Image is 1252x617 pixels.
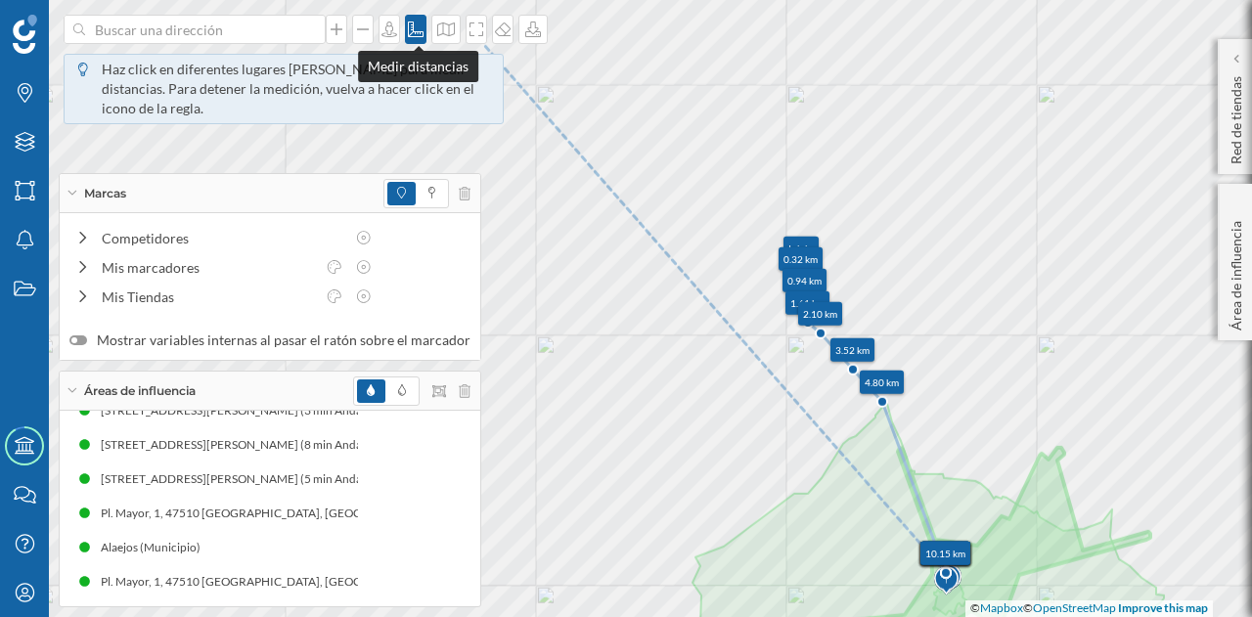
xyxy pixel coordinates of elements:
p: Red de tiendas [1227,68,1246,164]
div: © © [965,600,1213,617]
div: Alaejos (Municipio) [101,538,210,557]
img: Marker [934,561,959,600]
div: [STREET_ADDRESS][PERSON_NAME] (8 min Andando) [99,435,394,455]
p: Área de influencia [1227,213,1246,331]
span: Soporte [39,14,109,31]
span: Áreas de influencia [84,382,196,400]
div: Competidores [102,228,344,248]
label: Mostrar variables internas al pasar el ratón sobre el marcador [69,331,470,350]
div: Haz click en diferentes lugares [PERSON_NAME] para medir distancias. Para detener la medición, vu... [102,60,494,118]
span: Marcas [84,185,126,202]
img: Marker [937,559,961,598]
a: Mapbox [980,600,1023,615]
img: Geoblink Logo [13,15,37,54]
a: OpenStreetMap [1033,600,1116,615]
div: Mis marcadores [102,257,315,278]
div: [STREET_ADDRESS][PERSON_NAME] (3 min Andando) [99,401,394,420]
div: Medir distancias [358,51,478,82]
div: Mis Tiendas [102,286,315,307]
div: [STREET_ADDRESS][PERSON_NAME] (5 min Andando) [99,469,394,489]
a: Improve this map [1118,600,1208,615]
